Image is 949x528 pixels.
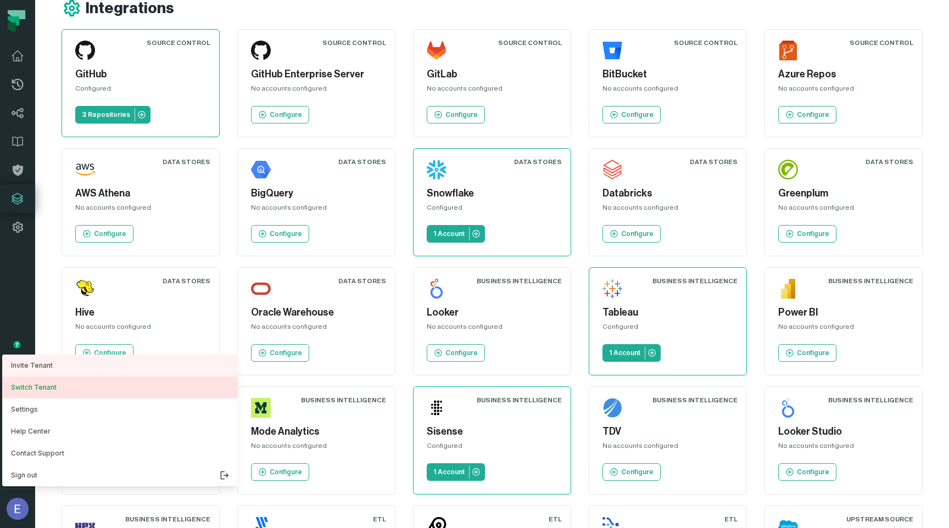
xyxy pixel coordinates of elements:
[828,396,913,405] div: Business Intelligence
[2,355,238,486] div: avatar of Elisheva Lapid
[778,322,909,335] div: No accounts configured
[621,468,654,476] p: Configure
[251,279,271,299] img: Oracle Warehouse
[602,160,622,179] img: Databricks
[778,225,836,243] a: Configure
[427,424,557,439] h5: Sisense
[2,464,238,486] button: Sign out
[322,38,386,47] div: Source Control
[427,203,557,216] div: Configured
[427,186,557,201] h5: Snowflake
[427,305,557,320] h5: Looker
[652,396,738,405] div: Business Intelligence
[270,110,302,119] p: Configure
[778,463,836,481] a: Configure
[602,463,661,481] a: Configure
[602,398,622,418] img: TDV
[778,203,909,216] div: No accounts configured
[251,305,382,320] h5: Oracle Warehouse
[147,38,210,47] div: Source Control
[251,203,382,216] div: No accounts configured
[602,67,733,82] h5: BitBucket
[778,84,909,97] div: No accounts configured
[427,279,446,299] img: Looker
[427,41,446,60] img: GitLab
[2,398,238,420] button: Settings
[270,229,302,238] p: Configure
[778,279,798,299] img: Power BI
[427,322,557,335] div: No accounts configured
[602,84,733,97] div: No accounts configured
[82,110,130,119] p: 3 Repositories
[270,468,302,476] p: Configure
[514,158,562,166] div: Data Stores
[866,158,913,166] div: Data Stores
[602,203,733,216] div: No accounts configured
[846,515,913,524] div: Upstream Source
[621,110,654,119] p: Configure
[338,277,386,285] div: Data Stores
[251,41,271,60] img: GitHub Enterprise Server
[75,279,95,299] img: Hive
[797,349,829,357] p: Configure
[125,515,210,524] div: Business Intelligence
[7,498,29,520] img: avatar of Elisheva Lapid
[498,38,562,47] div: Source Control
[427,441,557,454] div: Configured
[251,106,309,123] a: Configure
[602,279,622,299] img: Tableau
[778,160,798,179] img: Greenplum
[427,463,485,481] a: 1 Account
[602,441,733,454] div: No accounts configured
[427,344,485,362] a: Configure
[602,344,661,362] a: 1 Account
[251,441,382,454] div: No accounts configured
[163,277,210,285] div: Data Stores
[251,398,271,418] img: Mode Analytics
[602,106,661,123] a: Configure
[2,355,238,377] a: Invite Tenant
[75,203,206,216] div: No accounts configured
[75,305,206,320] h5: Hive
[850,38,913,47] div: Source Control
[602,424,733,439] h5: TDV
[163,158,210,166] div: Data Stores
[609,349,640,357] p: 1 Account
[251,344,309,362] a: Configure
[75,160,95,179] img: AWS Athena
[778,344,836,362] a: Configure
[75,225,133,243] a: Configure
[427,160,446,179] img: Snowflake
[602,322,733,335] div: Configured
[251,463,309,481] a: Configure
[549,515,562,524] div: ETL
[778,41,798,60] img: Azure Repos
[2,442,238,464] a: Contact Support
[778,441,909,454] div: No accounts configured
[251,67,382,82] h5: GitHub Enterprise Server
[75,186,206,201] h5: AWS Athena
[602,41,622,60] img: BitBucket
[251,424,382,439] h5: Mode Analytics
[602,186,733,201] h5: Databricks
[427,84,557,97] div: No accounts configured
[251,84,382,97] div: No accounts configured
[301,396,386,405] div: Business Intelligence
[797,229,829,238] p: Configure
[778,398,798,418] img: Looker Studio
[433,468,465,476] p: 1 Account
[445,110,478,119] p: Configure
[251,186,382,201] h5: BigQuery
[724,515,738,524] div: ETL
[427,398,446,418] img: Sisense
[797,110,829,119] p: Configure
[75,67,206,82] h5: GitHub
[2,420,238,442] a: Help Center
[828,277,913,285] div: Business Intelligence
[778,67,909,82] h5: Azure Repos
[445,349,478,357] p: Configure
[75,84,206,97] div: Configured
[75,106,150,123] a: 3 Repositories
[778,305,909,320] h5: Power BI
[270,349,302,357] p: Configure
